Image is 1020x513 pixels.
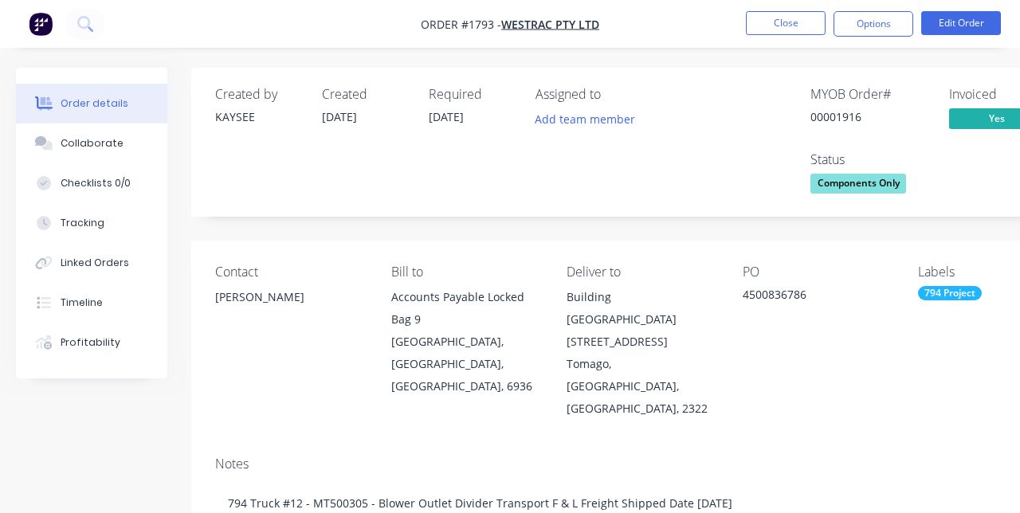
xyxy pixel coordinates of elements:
div: MYOB Order # [810,87,930,102]
img: Factory [29,12,53,36]
div: PO [743,264,893,280]
button: Options [834,11,913,37]
div: Status [810,152,930,167]
span: Components Only [810,174,906,194]
button: Checklists 0/0 [16,163,167,203]
div: [PERSON_NAME] [215,286,366,308]
button: Order details [16,84,167,123]
button: Add team member [535,108,644,130]
div: Assigned to [535,87,695,102]
button: Close [746,11,826,35]
div: Linked Orders [61,256,129,270]
button: Profitability [16,323,167,362]
div: Accounts Payable Locked Bag 9 [391,286,542,331]
div: 00001916 [810,108,930,125]
a: WesTrac Pty Ltd [501,17,599,32]
div: Created [322,87,410,102]
div: 794 Project [918,286,982,300]
div: Required [429,87,516,102]
div: Tracking [61,216,104,230]
span: [DATE] [429,109,464,124]
div: Created by [215,87,303,102]
div: Timeline [61,296,103,310]
div: Contact [215,264,366,280]
div: Collaborate [61,136,124,151]
div: [GEOGRAPHIC_DATA], [GEOGRAPHIC_DATA], [GEOGRAPHIC_DATA], 6936 [391,331,542,397]
span: [DATE] [322,109,357,124]
div: 4500836786 [743,286,893,308]
button: Tracking [16,203,167,243]
button: Add team member [527,108,644,130]
button: Timeline [16,283,167,323]
button: Edit Order [921,11,1001,35]
button: Components Only [810,174,906,198]
div: Profitability [61,335,120,350]
div: Bill to [391,264,542,280]
button: Collaborate [16,123,167,163]
div: Accounts Payable Locked Bag 9[GEOGRAPHIC_DATA], [GEOGRAPHIC_DATA], [GEOGRAPHIC_DATA], 6936 [391,286,542,397]
div: [PERSON_NAME] [215,286,366,337]
div: Building [GEOGRAPHIC_DATA][STREET_ADDRESS] [567,286,717,353]
div: Checklists 0/0 [61,176,131,190]
div: Order details [61,96,128,111]
div: KAYSEE [215,108,303,125]
span: Order #1793 - [421,17,501,32]
div: Deliver to [567,264,717,280]
button: Linked Orders [16,243,167,283]
div: Tomago, [GEOGRAPHIC_DATA], [GEOGRAPHIC_DATA], 2322 [567,353,717,420]
div: Building [GEOGRAPHIC_DATA][STREET_ADDRESS]Tomago, [GEOGRAPHIC_DATA], [GEOGRAPHIC_DATA], 2322 [567,286,717,420]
